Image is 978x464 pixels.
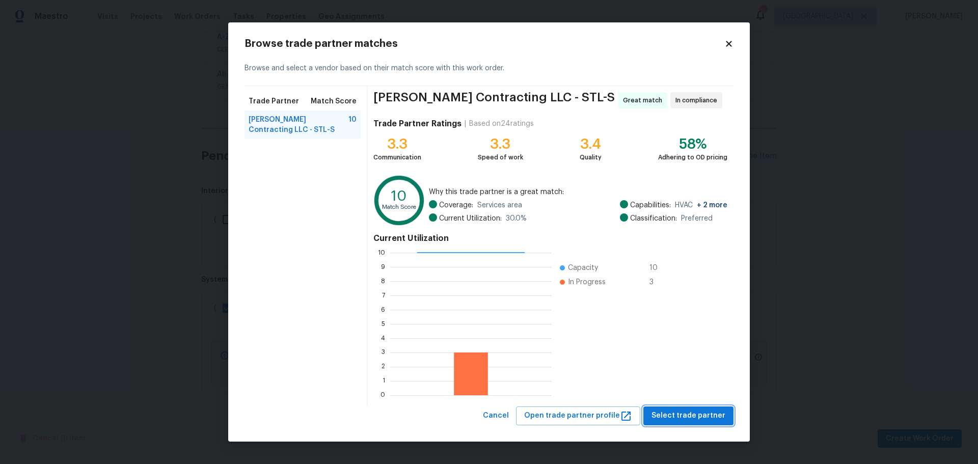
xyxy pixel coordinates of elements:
[651,410,725,422] span: Select trade partner
[348,115,357,135] span: 10
[516,406,640,425] button: Open trade partner profile
[439,200,473,210] span: Coverage:
[311,96,357,106] span: Match Score
[381,264,385,270] text: 9
[373,139,421,149] div: 3.3
[658,139,727,149] div: 58%
[383,378,385,384] text: 1
[373,92,615,108] span: [PERSON_NAME] Contracting LLC - STL-S
[382,292,385,298] text: 7
[373,152,421,162] div: Communication
[524,410,632,422] span: Open trade partner profile
[630,200,671,210] span: Capabilities:
[483,410,509,422] span: Cancel
[249,115,348,135] span: [PERSON_NAME] Contracting LLC - STL-S
[506,213,527,224] span: 30.0 %
[373,233,727,243] h4: Current Utilization
[623,95,666,105] span: Great match
[675,200,727,210] span: HVAC
[461,119,469,129] div: |
[630,213,677,224] span: Classification:
[382,364,385,370] text: 2
[478,152,523,162] div: Speed of work
[378,250,385,256] text: 10
[373,119,461,129] h4: Trade Partner Ratings
[391,189,407,203] text: 10
[697,202,727,209] span: + 2 more
[681,213,713,224] span: Preferred
[643,406,733,425] button: Select trade partner
[568,263,598,273] span: Capacity
[580,139,602,149] div: 3.4
[439,213,502,224] span: Current Utilization:
[649,277,666,287] span: 3
[382,349,385,356] text: 3
[477,200,522,210] span: Services area
[568,277,606,287] span: In Progress
[658,152,727,162] div: Adhering to OD pricing
[244,51,733,86] div: Browse and select a vendor based on their match score with this work order.
[675,95,721,105] span: In compliance
[381,392,385,398] text: 0
[381,335,385,341] text: 4
[478,139,523,149] div: 3.3
[382,205,416,210] text: Match Score
[244,39,724,49] h2: Browse trade partner matches
[580,152,602,162] div: Quality
[381,278,385,284] text: 8
[479,406,513,425] button: Cancel
[649,263,666,273] span: 10
[249,96,299,106] span: Trade Partner
[381,307,385,313] text: 6
[382,321,385,327] text: 5
[469,119,534,129] div: Based on 24 ratings
[429,187,727,197] span: Why this trade partner is a great match:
